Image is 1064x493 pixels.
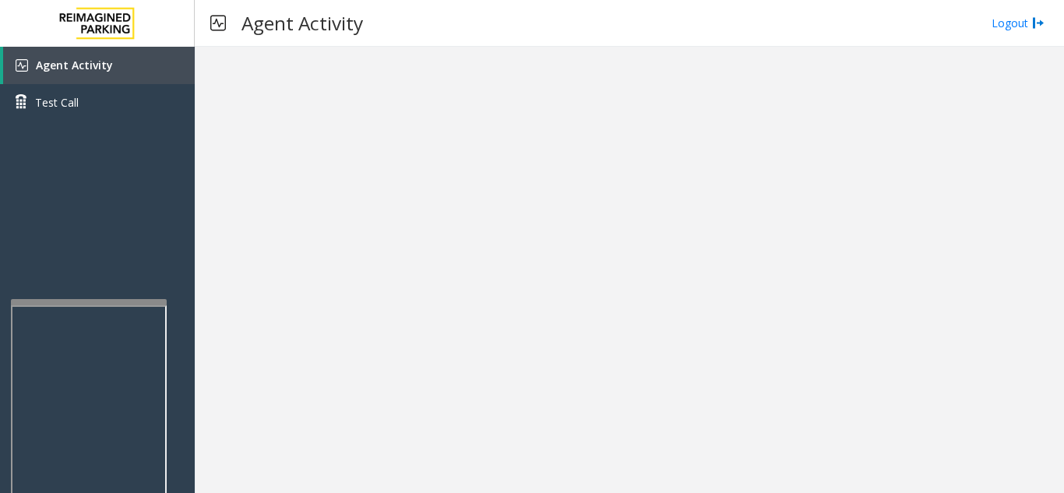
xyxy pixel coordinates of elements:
img: pageIcon [210,4,226,42]
img: 'icon' [16,59,28,72]
a: Agent Activity [3,47,195,84]
h3: Agent Activity [234,4,371,42]
span: Test Call [35,94,79,111]
a: Logout [992,15,1045,31]
img: logout [1032,15,1045,31]
span: Agent Activity [36,58,113,72]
